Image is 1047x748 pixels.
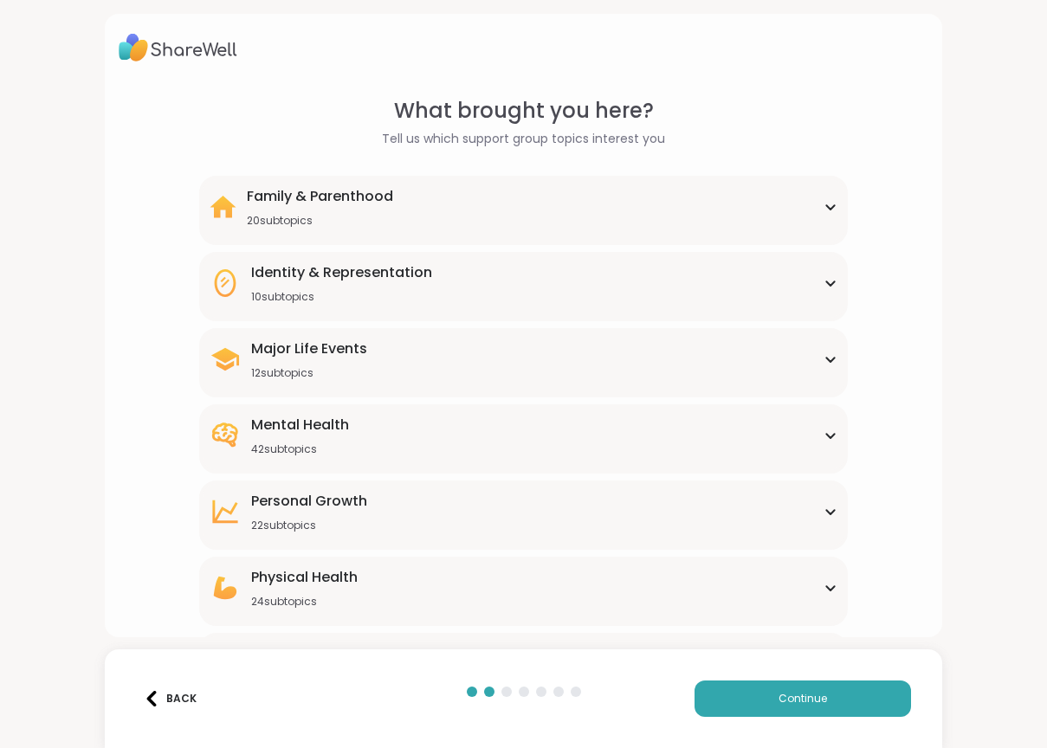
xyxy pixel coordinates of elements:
[251,290,432,304] div: 10 subtopics
[251,567,358,588] div: Physical Health
[247,186,393,207] div: Family & Parenthood
[251,415,349,435] div: Mental Health
[251,595,358,609] div: 24 subtopics
[779,691,827,706] span: Continue
[247,214,393,228] div: 20 subtopics
[394,95,654,126] span: What brought you here?
[144,691,197,706] div: Back
[251,519,367,532] div: 22 subtopics
[251,262,432,283] div: Identity & Representation
[251,339,367,359] div: Major Life Events
[251,491,367,512] div: Personal Growth
[695,680,911,717] button: Continue
[251,442,349,456] div: 42 subtopics
[136,680,205,717] button: Back
[119,28,237,68] img: ShareWell Logo
[251,366,367,380] div: 12 subtopics
[382,130,665,148] span: Tell us which support group topics interest you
